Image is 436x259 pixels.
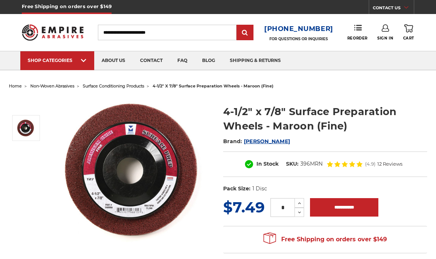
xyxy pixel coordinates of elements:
img: Maroon Surface Prep Disc [17,119,35,137]
a: Reorder [347,24,368,40]
p: FOR QUESTIONS OR INQUIRIES [264,37,333,41]
dd: 396MRN [300,160,323,168]
a: faq [170,51,195,70]
a: surface conditioning products [83,83,144,89]
a: contact [133,51,170,70]
a: non-woven abrasives [30,83,74,89]
a: blog [195,51,222,70]
span: Reorder [347,36,368,41]
a: Cart [403,24,414,41]
span: Brand: [223,138,242,145]
dt: SKU: [286,160,299,168]
a: [PERSON_NAME] [244,138,290,145]
span: Free Shipping on orders over $149 [263,232,387,247]
span: (4.9) [365,162,375,166]
span: Cart [403,36,414,41]
img: Empire Abrasives [22,20,84,44]
input: Submit [238,25,252,40]
span: 4-1/2" x 7/8" surface preparation wheels - maroon (fine) [153,83,273,89]
img: Maroon Surface Prep Disc [60,97,208,244]
h1: 4-1/2" x 7/8" Surface Preparation Wheels - Maroon (Fine) [223,104,427,133]
a: CONTACT US [373,4,414,14]
a: about us [94,51,133,70]
a: home [9,83,22,89]
dt: Pack Size: [223,185,251,193]
span: Sign In [377,36,393,41]
span: 12 Reviews [377,162,402,166]
span: In Stock [256,160,279,167]
a: shipping & returns [222,51,288,70]
a: [PHONE_NUMBER] [264,24,333,34]
div: SHOP CATEGORIES [28,58,87,63]
dd: 1 Disc [252,185,267,193]
span: $7.49 [223,198,265,216]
